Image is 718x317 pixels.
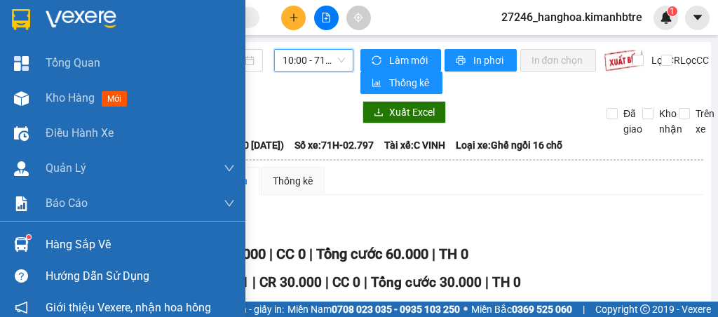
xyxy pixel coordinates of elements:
span: Báo cáo [46,194,88,212]
span: copyright [640,304,650,314]
button: aim [346,6,371,30]
button: file-add [314,6,339,30]
span: Xuất Excel [389,104,435,120]
span: Kho nhận [653,106,688,137]
span: notification [15,301,28,314]
span: | [269,245,273,262]
strong: 0369 525 060 [512,304,572,315]
img: dashboard-icon [14,56,29,71]
span: | [252,274,256,290]
span: TH 0 [492,274,521,290]
span: Thống kê [389,75,431,90]
span: Làm mới [389,53,430,68]
span: Điều hành xe [46,124,114,142]
span: | [325,274,329,290]
span: down [224,163,235,174]
span: Số xe: 71H-02.797 [294,137,374,153]
sup: 1 [668,6,677,16]
span: Tổng Quan [46,54,100,72]
div: Hướng dẫn sử dụng [46,266,235,287]
span: Giới thiệu Vexere, nhận hoa hồng [46,299,211,316]
div: Thống kê [273,173,313,189]
span: Lọc CR [646,53,682,68]
div: Hàng sắp về [46,234,235,255]
span: | [432,245,435,262]
img: warehouse-icon [14,237,29,252]
span: TH 0 [439,245,468,262]
span: | [485,274,489,290]
span: Tài xế: C VINH [384,137,445,153]
span: printer [456,55,468,67]
span: ⚪️ [463,306,468,312]
span: Miền Nam [287,302,460,317]
span: caret-down [691,11,704,24]
button: downloadXuất Excel [363,101,446,123]
button: plus [281,6,306,30]
span: download [374,107,384,119]
img: 9k= [604,49,644,72]
span: Lọc CC [675,53,711,68]
span: plus [289,13,299,22]
span: Loại xe: Ghế ngồi 16 chỗ [456,137,562,153]
span: Tổng cước 60.000 [316,245,428,262]
span: mới [102,91,127,107]
img: solution-icon [14,196,29,211]
span: 10:00 - 71H-02.797 [283,50,344,71]
span: 27246_hanghoa.kimanhbtre [490,8,653,26]
span: CC 0 [332,274,360,290]
span: file-add [321,13,331,22]
img: warehouse-icon [14,91,29,106]
img: icon-new-feature [660,11,672,24]
span: Quản Lý [46,159,86,177]
span: CC 0 [276,245,306,262]
span: In phơi [473,53,506,68]
span: down [224,198,235,209]
span: | [364,274,367,290]
span: aim [353,13,363,22]
button: syncLàm mới [360,49,441,72]
button: bar-chartThống kê [360,72,442,94]
span: bar-chart [372,78,384,89]
button: caret-down [685,6,710,30]
img: warehouse-icon [14,161,29,176]
span: question-circle [15,269,28,283]
img: warehouse-icon [14,126,29,141]
span: sync [372,55,384,67]
span: CR 30.000 [259,274,322,290]
span: Kho hàng [46,91,95,104]
span: | [583,302,585,317]
span: Miền Bắc [471,302,572,317]
button: printerIn phơi [445,49,517,72]
span: Đã giao [618,106,648,137]
img: logo-vxr [12,9,30,30]
strong: 0708 023 035 - 0935 103 250 [332,304,460,315]
span: | [309,245,313,262]
sup: 1 [27,235,31,239]
span: 1 [670,6,675,16]
span: Tổng cước 30.000 [371,274,482,290]
button: In đơn chọn [520,49,597,72]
